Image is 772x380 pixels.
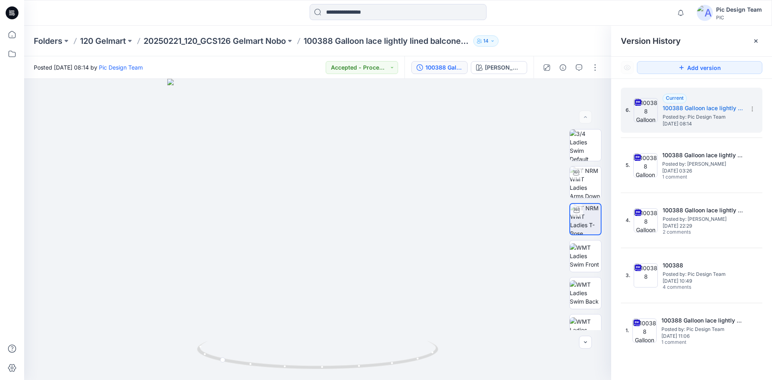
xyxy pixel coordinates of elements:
a: 120 Gelmart [80,35,126,47]
button: Show Hidden Versions [621,61,634,74]
span: 2 comments [663,229,719,236]
span: Posted by: Libby Wilson [663,215,743,223]
span: Posted by: Libby Wilson [662,160,743,168]
div: 100388 Galloon lace lightly lined balconette sugarcup [425,63,462,72]
span: Posted by: Pic Design Team [661,325,742,333]
span: [DATE] 03:26 [662,168,743,174]
img: 100388 [634,263,658,288]
div: [PERSON_NAME] [485,63,522,72]
p: 100388 Galloon lace lightly lined balconette sugarcup [304,35,470,47]
span: Current [666,95,684,101]
span: 6. [626,107,630,114]
span: 1 comment [662,174,719,181]
button: [PERSON_NAME] [471,61,527,74]
span: [DATE] 11:06 [661,333,742,339]
button: 14 [473,35,499,47]
span: 4. [626,217,630,224]
span: 3. [626,272,630,279]
button: Close [753,38,759,44]
img: WMT Ladies Swim Left [570,317,601,343]
img: 100388 Galloon lace lightly lined balconette sugarcup [634,208,658,232]
button: Details [556,61,569,74]
img: 100388 Galloon lace lightly lined balconette sugarcup [632,318,657,343]
img: TT NRM WMT Ladies Arms Down [570,166,601,198]
h5: 100388 Galloon lace lightly lined balconette sugarcup [662,150,743,160]
h5: 100388 Galloon lace lightly lined balconette sugarcup [661,316,742,325]
h5: 100388 Galloon lace lightly lined balconette sugarcup [663,103,743,113]
img: 3/4 Ladies Swim Default [570,129,601,161]
img: 100388 Galloon lace lightly lined balconette sugarcup [633,153,657,177]
div: Pic Design Team [716,5,762,14]
span: 5. [626,162,630,169]
span: 1 comment [661,339,718,346]
span: [DATE] 10:49 [663,278,743,284]
img: avatar [697,5,713,21]
span: Posted [DATE] 08:14 by [34,63,143,72]
div: PIC [716,14,762,21]
img: 100388 Galloon lace lightly lined balconette sugarcup [634,98,658,122]
span: Posted by: Pic Design Team [663,270,743,278]
img: WMT Ladies Swim Front [570,243,601,269]
h5: 100388 Galloon lace lightly lined balconette sugarcup [663,205,743,215]
span: Posted by: Pic Design Team [663,113,743,121]
a: 20250221_120_GCS126 Gelmart Nobo [144,35,286,47]
span: [DATE] 22:29 [663,223,743,229]
span: 1. [626,327,629,334]
h5: 100388 [663,261,743,270]
img: TT NRM WMT Ladies T-Pose [570,204,601,234]
img: WMT Ladies Swim Back [570,280,601,306]
button: Add version [637,61,762,74]
a: Pic Design Team [99,64,143,71]
span: Version History [621,36,681,46]
a: Folders [34,35,62,47]
p: 14 [483,37,489,45]
button: 100388 Galloon lace lightly lined balconette sugarcup [411,61,468,74]
span: 4 comments [663,284,719,291]
span: [DATE] 08:14 [663,121,743,127]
